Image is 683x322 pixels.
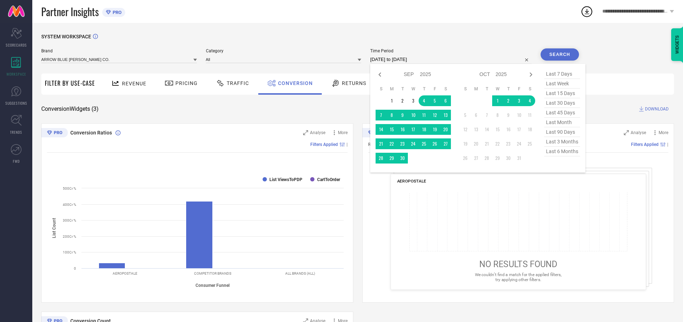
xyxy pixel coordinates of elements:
td: Sun Sep 28 2025 [376,153,386,164]
td: Fri Sep 05 2025 [429,95,440,106]
th: Thursday [419,86,429,92]
tspan: List Count [52,218,57,238]
td: Wed Oct 29 2025 [492,153,503,164]
td: Fri Oct 10 2025 [514,110,524,120]
div: Premium [41,128,68,139]
td: Thu Oct 16 2025 [503,124,514,135]
span: last week [544,79,580,89]
th: Saturday [440,86,451,92]
div: Premium [362,128,389,139]
td: Sat Oct 18 2025 [524,124,535,135]
span: last 30 days [544,98,580,108]
text: List ViewsToPDP [269,177,302,182]
span: Conversion [278,80,313,86]
span: Traffic [227,80,249,86]
td: Mon Sep 08 2025 [386,110,397,120]
span: last 3 months [544,137,580,147]
span: Category [206,48,362,53]
span: Conversion Widgets ( 3 ) [41,105,99,113]
td: Mon Sep 15 2025 [386,124,397,135]
td: Mon Sep 29 2025 [386,153,397,164]
td: Wed Oct 08 2025 [492,110,503,120]
td: Wed Sep 24 2025 [408,138,419,149]
td: Sun Oct 26 2025 [460,153,471,164]
span: SYSTEM WORKSPACE [41,34,91,39]
tspan: Consumer Funnel [196,283,230,288]
th: Tuesday [397,86,408,92]
text: 500Cr % [63,186,76,190]
td: Mon Oct 06 2025 [471,110,481,120]
th: Friday [514,86,524,92]
span: last 6 months [544,147,580,156]
span: Filter By Use-Case [45,79,95,87]
td: Sun Sep 07 2025 [376,110,386,120]
div: Open download list [580,5,593,18]
div: Next month [527,70,535,79]
span: PRO [111,10,122,15]
div: Previous month [376,70,384,79]
td: Mon Oct 20 2025 [471,138,481,149]
th: Tuesday [481,86,492,92]
td: Sat Sep 20 2025 [440,124,451,135]
td: Tue Oct 14 2025 [481,124,492,135]
svg: Zoom [303,130,308,135]
span: WORKSPACE [6,71,26,77]
span: Conversion Ratios [70,130,112,136]
td: Tue Sep 30 2025 [397,153,408,164]
span: last 15 days [544,89,580,98]
td: Tue Oct 28 2025 [481,153,492,164]
td: Sun Oct 12 2025 [460,124,471,135]
th: Wednesday [492,86,503,92]
text: 200Cr % [63,235,76,238]
span: Filters Applied [310,142,338,147]
td: Thu Sep 11 2025 [419,110,429,120]
span: Filters Applied [631,142,659,147]
span: NO RESULTS FOUND [479,259,557,269]
td: Fri Sep 19 2025 [429,124,440,135]
td: Thu Oct 23 2025 [503,138,514,149]
svg: Zoom [624,130,629,135]
td: Thu Sep 04 2025 [419,95,429,106]
th: Sunday [376,86,386,92]
td: Tue Sep 02 2025 [397,95,408,106]
td: Sat Sep 13 2025 [440,110,451,120]
span: SCORECARDS [6,42,27,48]
text: ALL BRANDS (ALL) [285,271,315,275]
td: Thu Oct 09 2025 [503,110,514,120]
span: Revenue [122,81,146,86]
td: Tue Oct 07 2025 [481,110,492,120]
td: Wed Sep 17 2025 [408,124,419,135]
th: Monday [471,86,481,92]
span: DOWNLOAD [645,105,669,113]
input: Select time period [370,55,532,64]
span: TRENDS [10,129,22,135]
td: Thu Oct 30 2025 [503,153,514,164]
span: SUGGESTIONS [5,100,27,106]
th: Thursday [503,86,514,92]
span: Partner Insights [41,4,99,19]
span: More [338,130,348,135]
span: FWD [13,158,20,164]
th: Wednesday [408,86,419,92]
text: COMPETITOR BRANDS [194,271,231,275]
span: Revenue (% share) [368,142,403,147]
td: Sun Sep 14 2025 [376,124,386,135]
text: CartToOrder [317,177,340,182]
th: Saturday [524,86,535,92]
td: Sat Sep 06 2025 [440,95,451,106]
span: Time Period [370,48,532,53]
th: Monday [386,86,397,92]
td: Fri Sep 26 2025 [429,138,440,149]
span: last 7 days [544,69,580,79]
td: Thu Oct 02 2025 [503,95,514,106]
span: | [347,142,348,147]
th: Friday [429,86,440,92]
span: We couldn’t find a match for the applied filters, try applying other filters. [475,272,561,282]
td: Wed Sep 03 2025 [408,95,419,106]
td: Sat Oct 25 2025 [524,138,535,149]
td: Mon Sep 22 2025 [386,138,397,149]
td: Wed Oct 01 2025 [492,95,503,106]
td: Thu Sep 25 2025 [419,138,429,149]
td: Tue Sep 09 2025 [397,110,408,120]
span: last 90 days [544,127,580,137]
